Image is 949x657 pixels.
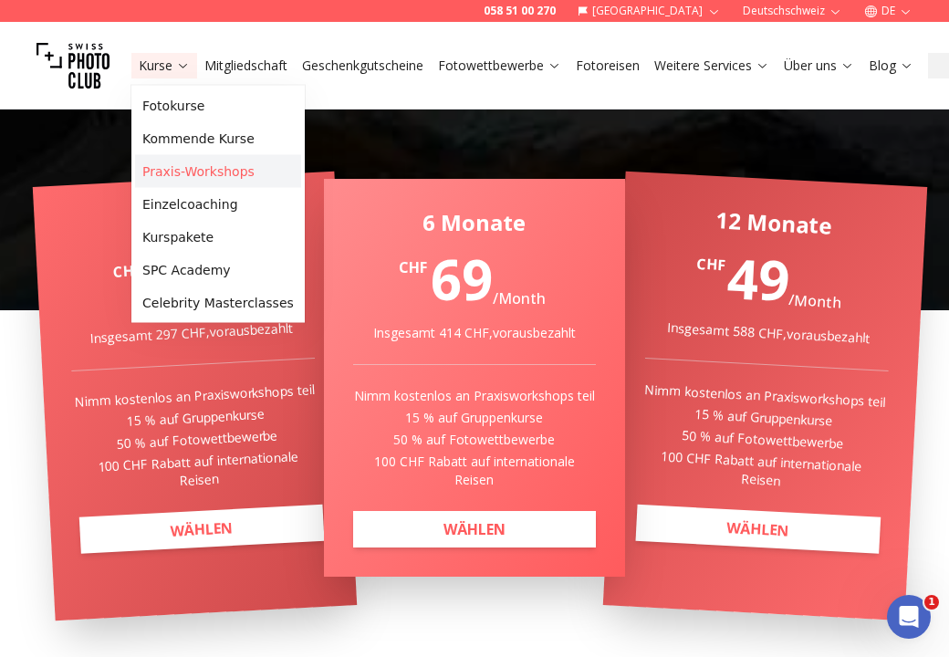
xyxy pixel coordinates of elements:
[295,53,431,78] button: Geschenkgutscheine
[135,287,301,319] a: Celebrity Masterclasses
[353,387,597,405] p: Nimm kostenlos an Praxisworkshops teil
[135,221,301,254] a: Kurspakete
[76,446,320,495] p: 100 CHF Rabatt auf internationale Reisen
[353,453,597,489] p: 100 CHF Rabatt auf internationale Reisen
[431,242,493,317] span: 69
[777,53,861,78] button: Über uns
[79,505,324,554] a: WÄHLEN
[139,57,190,75] a: Kurse
[135,155,301,188] a: Praxis-Workshops
[431,53,568,78] button: Fotowettbewerbe
[73,381,317,412] p: Nimm kostenlos an Praxisworkshops teil
[170,517,233,541] b: WÄHLEN
[131,53,197,78] button: Kurse
[353,409,597,427] p: 15 % auf Gruppenkurse
[353,324,597,342] div: Insgesamt 414 CHF , vorausbezahlt
[696,253,725,276] span: CHF
[135,188,301,221] a: Einzelcoaching
[861,53,921,78] button: Blog
[302,57,423,75] a: Geschenkgutscheine
[726,240,792,318] span: 49
[204,57,287,75] a: Mitgliedschaft
[647,318,891,349] div: Insgesamt 588 CHF , vorausbezahlt
[788,289,842,312] span: / Month
[726,517,789,541] b: WÄHLEN
[36,29,109,102] img: Swiss photo club
[924,595,939,610] span: 1
[197,53,295,78] button: Mitgliedschaft
[652,202,897,244] div: 12 Monate
[576,57,640,75] a: Fotoreisen
[75,424,318,455] p: 50 % auf Fotowettbewerbe
[784,57,854,75] a: Über uns
[869,57,913,75] a: Blog
[639,446,883,495] p: 100 CHF Rabatt auf internationale Reisen
[647,53,777,78] button: Weitere Services
[568,53,647,78] button: Fotoreisen
[654,57,769,75] a: Weitere Services
[641,424,884,455] p: 50 % auf Fotowettbewerbe
[135,89,301,122] a: Fotokurse
[887,595,931,639] iframe: Intercom live chat
[443,519,506,539] b: WÄHLEN
[353,511,597,547] a: WÄHLEN
[636,505,881,554] a: WÄHLEN
[63,202,308,244] div: 3 Monate
[112,259,141,283] span: CHF
[353,431,597,449] p: 50 % auf Fotowettbewerbe
[69,318,313,349] div: Insgesamt 297 CHF , vorausbezahlt
[643,381,887,412] p: Nimm kostenlos an Praxisworkshops teil
[135,122,301,155] a: Kommende Kurse
[438,57,561,75] a: Fotowettbewerbe
[135,254,301,287] a: SPC Academy
[642,402,886,433] p: 15 % auf Gruppenkurse
[484,4,556,18] a: 058 51 00 270
[399,256,427,278] span: CHF
[353,208,597,237] div: 6 Monate
[74,402,318,433] p: 15 % auf Gruppenkurse
[493,288,546,308] span: / Month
